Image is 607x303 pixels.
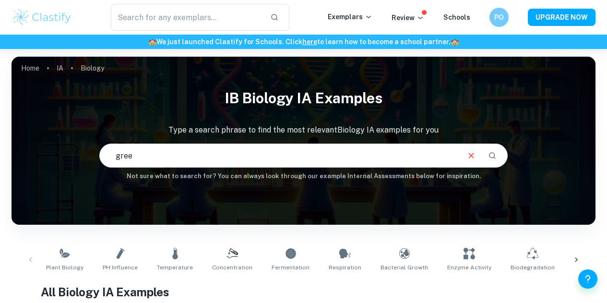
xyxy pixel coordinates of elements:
[57,61,63,75] a: IA
[462,146,480,165] button: Clear
[511,263,555,272] span: Biodegradation
[12,84,595,113] h1: IB Biology IA examples
[21,61,39,75] a: Home
[484,147,500,164] button: Search
[111,4,262,31] input: Search for any exemplars...
[489,8,509,27] button: PO
[447,263,491,272] span: Enzyme Activity
[212,263,252,272] span: Concentration
[443,13,470,21] a: Schools
[12,124,595,136] p: Type a search phrase to find the most relevant Biology IA examples for you
[451,38,459,46] span: 🏫
[329,263,361,272] span: Respiration
[578,269,597,289] button: Help and Feedback
[272,263,309,272] span: Fermentation
[494,12,505,23] h6: PO
[46,263,83,272] span: Plant Biology
[2,36,605,47] h6: We just launched Clastify for Schools. Click to learn how to become a school partner.
[157,263,193,272] span: Temperature
[103,263,138,272] span: pH Influence
[392,12,424,23] p: Review
[528,9,595,26] button: UPGRADE NOW
[100,142,459,169] input: E.g. photosynthesis, coffee and protein, HDI and diabetes...
[381,263,428,272] span: Bacterial Growth
[12,171,595,181] h6: Not sure what to search for? You can always look through our example Internal Assessments below f...
[328,12,372,22] p: Exemplars
[81,63,104,73] p: Biology
[148,38,156,46] span: 🏫
[12,8,72,27] img: Clastify logo
[41,283,566,301] h1: All Biology IA Examples
[302,38,317,46] a: here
